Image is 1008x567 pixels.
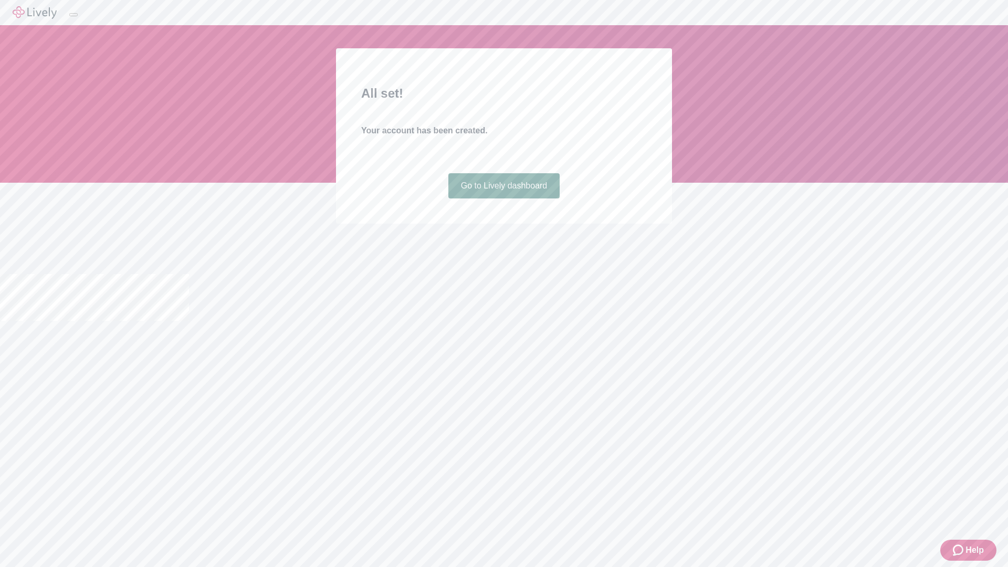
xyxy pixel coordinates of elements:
[361,124,647,137] h4: Your account has been created.
[361,84,647,103] h2: All set!
[69,13,78,16] button: Log out
[940,540,996,561] button: Zendesk support iconHelp
[13,6,57,19] img: Lively
[448,173,560,198] a: Go to Lively dashboard
[953,544,965,556] svg: Zendesk support icon
[965,544,984,556] span: Help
